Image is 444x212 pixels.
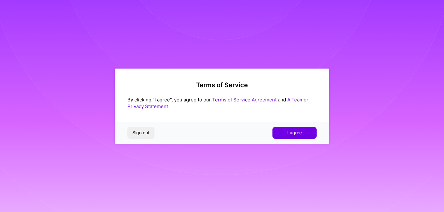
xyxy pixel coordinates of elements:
[272,127,317,138] button: I agree
[127,81,317,89] h2: Terms of Service
[127,96,317,110] div: By clicking "I agree", you agree to our and
[127,127,155,138] button: Sign out
[132,130,149,136] span: Sign out
[287,130,302,136] span: I agree
[212,97,277,103] a: Terms of Service Agreement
